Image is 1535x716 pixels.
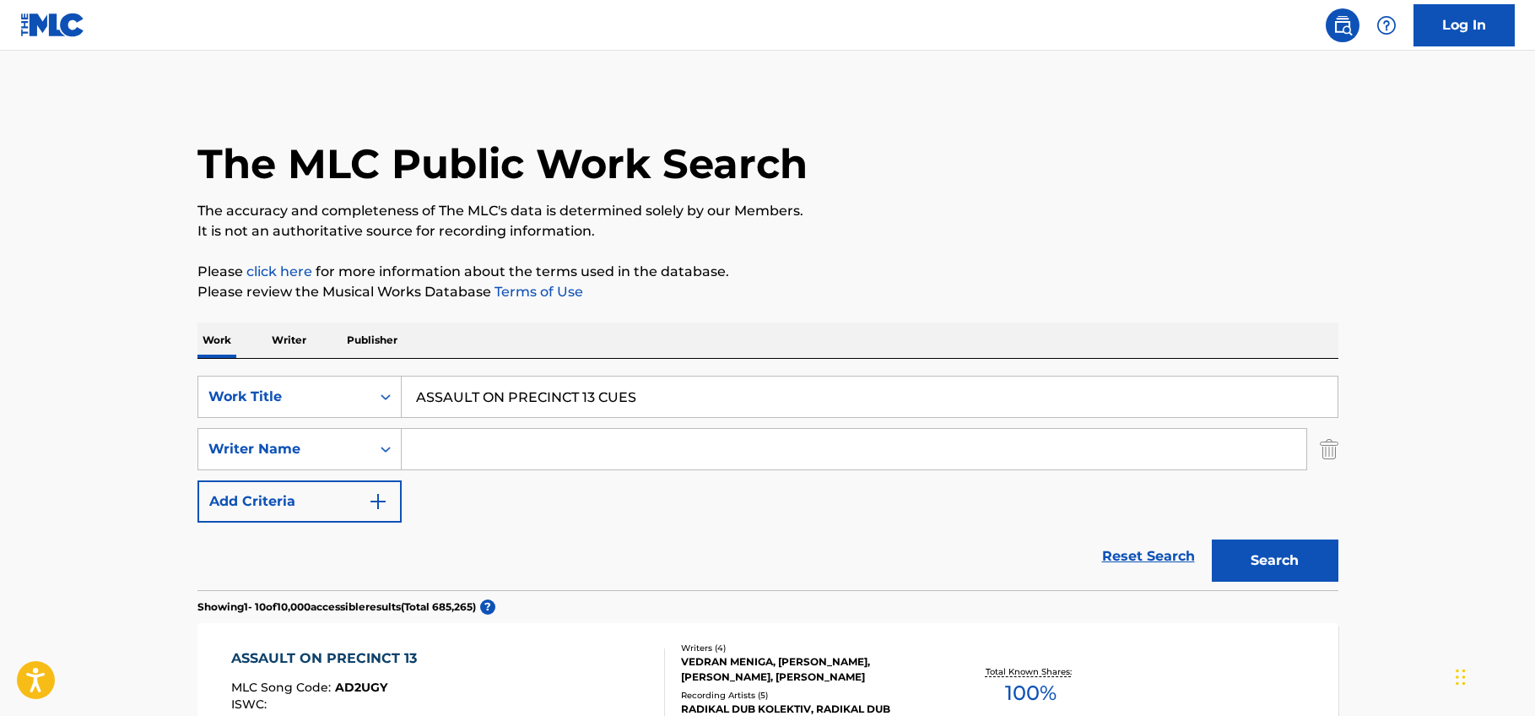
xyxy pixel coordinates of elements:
img: Delete Criterion [1320,428,1338,470]
img: MLC Logo [20,13,85,37]
div: Recording Artists ( 5 ) [681,689,936,702]
iframe: Chat Widget [1451,635,1535,716]
span: ISWC : [231,697,271,712]
div: Writer Name [208,439,360,459]
button: Search [1212,540,1338,582]
p: Work [197,323,236,358]
span: ? [480,599,495,615]
form: Search Form [197,376,1338,590]
span: MLC Song Code : [231,680,335,695]
div: VEDRAN MENIGA, [PERSON_NAME], [PERSON_NAME], [PERSON_NAME] [681,654,936,685]
span: AD2UGY [335,680,387,695]
button: Add Criteria [197,480,402,523]
a: Public Search [1326,8,1359,42]
a: Log In [1413,4,1515,46]
img: 9d2ae6d4665cec9f34b9.svg [368,491,388,512]
p: Please review the Musical Works Database [197,282,1338,302]
p: Publisher [342,323,403,358]
p: Showing 1 - 10 of 10,000 accessible results (Total 685,265 ) [197,599,476,615]
div: Writers ( 4 ) [681,642,936,654]
p: The accuracy and completeness of The MLC's data is determined solely by our Members. [197,201,1338,221]
p: Writer [267,323,311,358]
iframe: Resource Center [1488,460,1535,600]
p: Total Known Shares: [986,665,1076,678]
a: Reset Search [1094,538,1203,575]
p: Please for more information about the terms used in the database. [197,262,1338,282]
h1: The MLC Public Work Search [197,138,808,189]
a: Terms of Use [491,284,583,300]
div: Work Title [208,387,360,407]
a: click here [246,263,312,279]
img: search [1332,15,1353,35]
div: Drag [1456,652,1466,702]
span: 100 % [1005,678,1057,708]
div: ASSAULT ON PRECINCT 13 [231,648,425,669]
div: Help [1370,8,1403,42]
p: It is not an authoritative source for recording information. [197,221,1338,241]
img: help [1376,15,1397,35]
